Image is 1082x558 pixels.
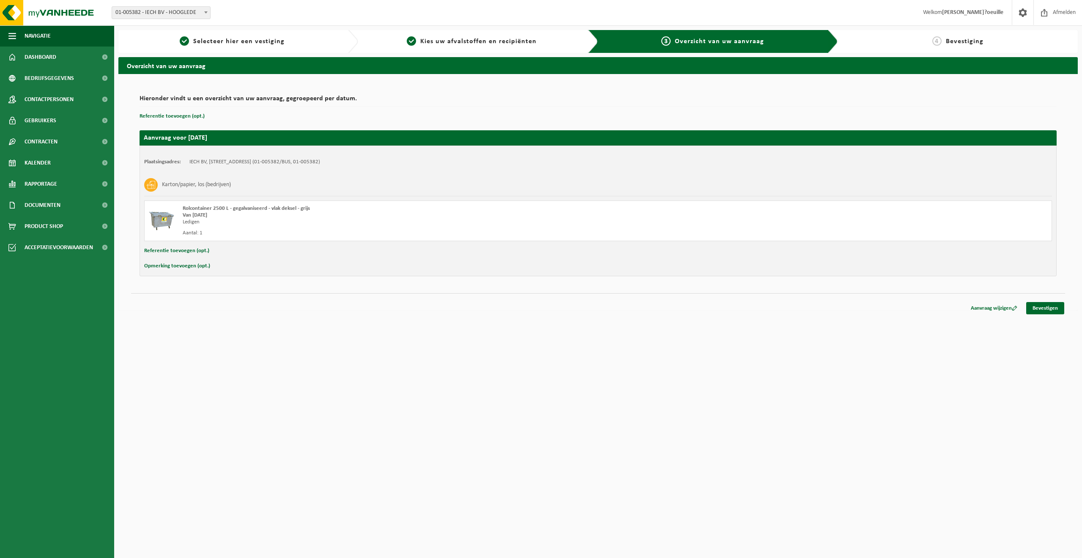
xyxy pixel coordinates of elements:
[144,261,210,272] button: Opmerking toevoegen (opt.)
[946,38,983,45] span: Bevestiging
[25,152,51,173] span: Kalender
[144,135,207,141] strong: Aanvraag voor [DATE]
[189,159,320,165] td: IECH BV, [STREET_ADDRESS] (01-005382/BUS, 01-005382)
[162,178,231,192] h3: Karton/papier, los (bedrijven)
[25,47,56,68] span: Dashboard
[25,237,93,258] span: Acceptatievoorwaarden
[112,6,211,19] span: 01-005382 - IECH BV - HOOGLEDE
[964,302,1024,314] a: Aanvraag wijzigen
[183,206,310,211] span: Rolcontainer 2500 L - gegalvaniseerd - vlak deksel - grijs
[407,36,416,46] span: 2
[123,36,341,47] a: 1Selecteer hier een vestiging
[1026,302,1064,314] a: Bevestigen
[25,195,60,216] span: Documenten
[193,38,285,45] span: Selecteer hier een vestiging
[140,95,1057,107] h2: Hieronder vindt u een overzicht van uw aanvraag, gegroepeerd per datum.
[25,110,56,131] span: Gebruikers
[25,68,74,89] span: Bedrijfsgegevens
[149,205,174,231] img: WB-2500-GAL-GY-01.png
[25,216,63,237] span: Product Shop
[362,36,581,47] a: 2Kies uw afvalstoffen en recipiënten
[942,9,1003,16] strong: [PERSON_NAME]?oeuille
[25,173,57,195] span: Rapportage
[675,38,764,45] span: Overzicht van uw aanvraag
[118,57,1078,74] h2: Overzicht van uw aanvraag
[25,131,58,152] span: Contracten
[183,230,632,236] div: Aantal: 1
[661,36,671,46] span: 3
[140,111,205,122] button: Referentie toevoegen (opt.)
[932,36,942,46] span: 4
[180,36,189,46] span: 1
[25,89,74,110] span: Contactpersonen
[183,212,207,218] strong: Van [DATE]
[420,38,537,45] span: Kies uw afvalstoffen en recipiënten
[25,25,51,47] span: Navigatie
[112,7,210,19] span: 01-005382 - IECH BV - HOOGLEDE
[144,245,209,256] button: Referentie toevoegen (opt.)
[183,219,632,225] div: Ledigen
[144,159,181,165] strong: Plaatsingsadres:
